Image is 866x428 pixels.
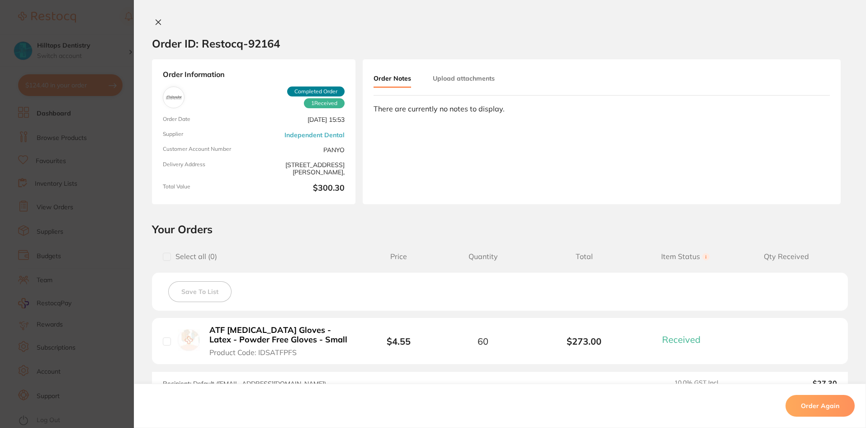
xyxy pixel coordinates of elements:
[659,334,711,345] button: Received
[257,183,345,193] b: $300.30
[163,146,250,154] span: Customer Account Number
[152,37,280,50] h2: Order ID: Restocq- 92164
[374,105,830,113] div: There are currently no notes to display.
[662,334,700,345] span: Received
[257,161,345,176] span: [STREET_ADDRESS][PERSON_NAME],
[152,222,848,236] h2: Your Orders
[165,89,182,106] img: Independent Dental
[374,70,411,88] button: Order Notes
[163,116,250,124] span: Order Date
[257,146,345,154] span: PANYO
[635,252,736,261] span: Item Status
[287,87,345,96] span: Completed Order
[163,131,250,139] span: Supplier
[168,281,232,302] button: Save To List
[786,395,855,417] button: Order Again
[284,131,345,139] a: Independent Dental
[534,336,635,346] b: $273.00
[163,183,250,193] span: Total Value
[209,326,349,344] b: ATF [MEDICAL_DATA] Gloves - Latex - Powder Free Gloves - Small
[163,161,250,176] span: Delivery Address
[736,252,837,261] span: Qty Received
[387,336,411,347] b: $4.55
[163,380,326,388] span: Recipient: Default ( [EMAIL_ADDRESS][DOMAIN_NAME] )
[207,325,352,357] button: ATF [MEDICAL_DATA] Gloves - Latex - Powder Free Gloves - Small Product Code: IDSATFPFS
[674,379,752,387] span: 10.0 % GST Incl.
[432,252,534,261] span: Quantity
[178,329,200,351] img: ATF Dental Examination Gloves - Latex - Powder Free Gloves - Small
[759,379,837,387] output: $27.30
[433,70,495,87] button: Upload attachments
[163,70,345,79] strong: Order Information
[209,348,297,356] span: Product Code: IDSATFPFS
[534,252,635,261] span: Total
[365,252,432,261] span: Price
[257,116,345,124] span: [DATE] 15:53
[171,252,217,261] span: Select all ( 0 )
[478,336,488,346] span: 60
[304,98,345,108] span: Received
